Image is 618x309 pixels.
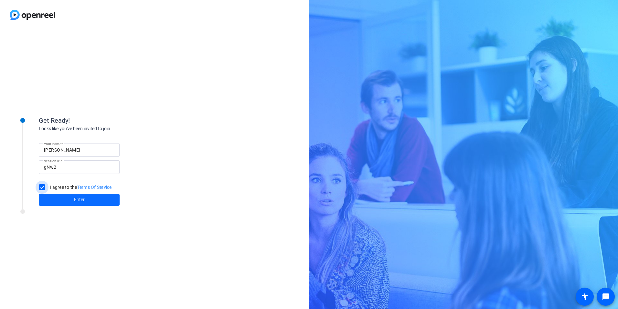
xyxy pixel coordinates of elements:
[581,293,589,301] mat-icon: accessibility
[39,116,168,125] div: Get Ready!
[39,125,168,132] div: Looks like you've been invited to join
[48,184,112,190] label: I agree to the
[77,185,112,190] a: Terms Of Service
[44,159,60,163] mat-label: Session ID
[44,142,61,146] mat-label: Your name
[74,196,85,203] span: Enter
[39,194,120,206] button: Enter
[602,293,610,301] mat-icon: message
